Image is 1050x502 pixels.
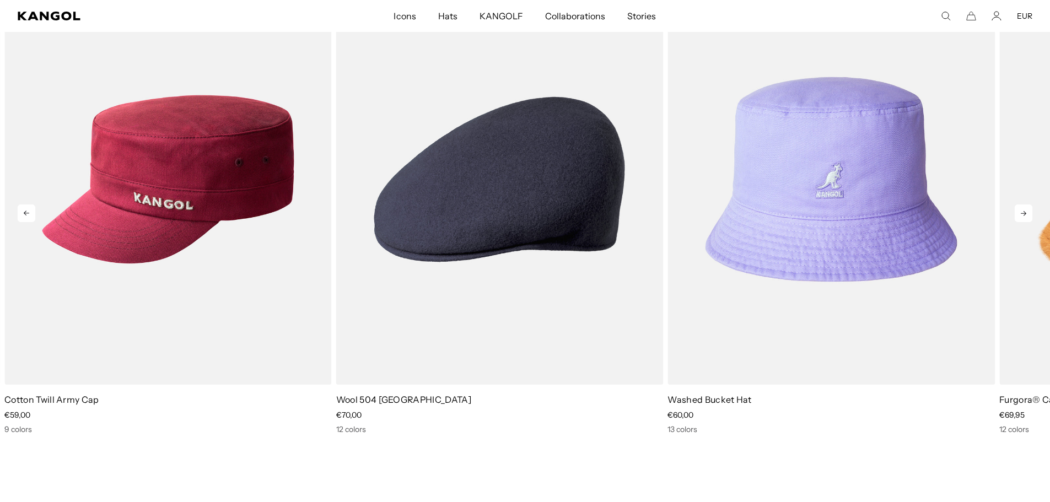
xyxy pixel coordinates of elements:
a: Account [992,11,1001,21]
a: Kangol [18,12,261,20]
span: €70,00 [336,410,362,420]
a: Wool 504 [GEOGRAPHIC_DATA] [336,394,471,405]
summary: Search here [941,11,951,21]
div: 13 colors [667,424,995,434]
span: €60,00 [667,410,693,420]
a: Washed Bucket Hat [667,394,751,405]
a: Cotton Twill Army Cap [4,394,99,405]
span: €59,00 [4,410,30,420]
button: Cart [966,11,976,21]
button: EUR [1017,11,1032,21]
div: 9 colors [4,424,332,434]
div: 12 colors [336,424,664,434]
span: €69,95 [999,410,1025,420]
